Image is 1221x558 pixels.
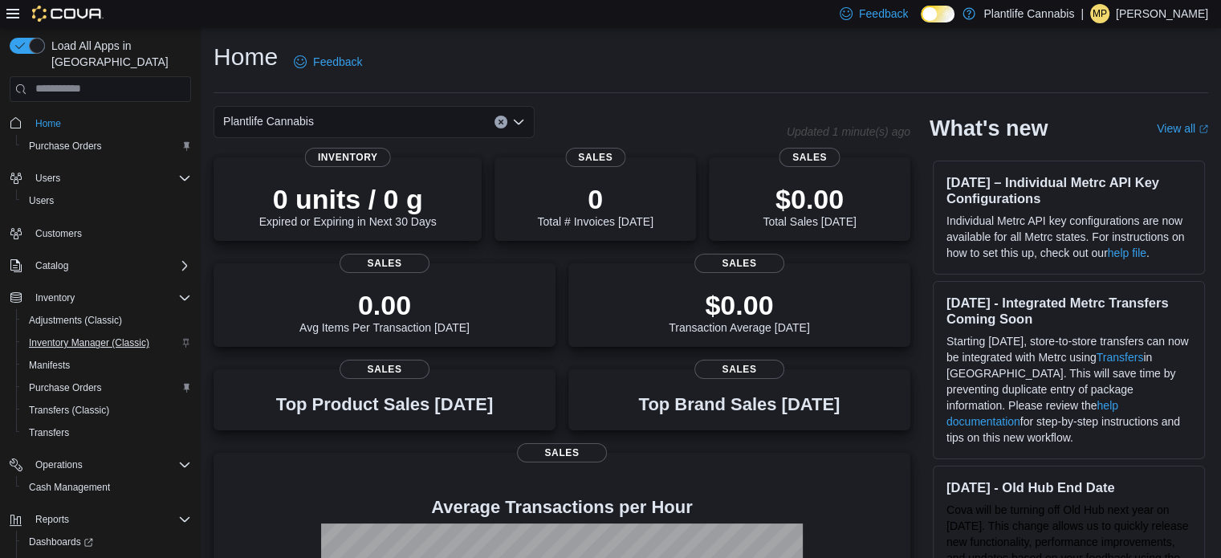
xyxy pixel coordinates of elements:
[512,116,525,128] button: Open list of options
[22,136,191,156] span: Purchase Orders
[22,356,191,375] span: Manifests
[921,6,954,22] input: Dark Mode
[1199,124,1208,134] svg: External link
[22,378,191,397] span: Purchase Orders
[694,360,784,379] span: Sales
[1116,4,1208,23] p: [PERSON_NAME]
[22,311,128,330] a: Adjustments (Classic)
[35,259,68,272] span: Catalog
[639,395,840,414] h3: Top Brand Sales [DATE]
[29,510,75,529] button: Reports
[22,401,116,420] a: Transfers (Classic)
[946,479,1191,495] h3: [DATE] - Old Hub End Date
[16,531,197,553] a: Dashboards
[299,289,470,321] p: 0.00
[3,287,197,309] button: Inventory
[29,169,191,188] span: Users
[946,174,1191,206] h3: [DATE] – Individual Metrc API Key Configurations
[3,454,197,476] button: Operations
[983,4,1074,23] p: Plantlife Cannabis
[3,112,197,135] button: Home
[226,498,897,517] h4: Average Transactions per Hour
[214,41,278,73] h1: Home
[22,311,191,330] span: Adjustments (Classic)
[29,404,109,417] span: Transfers (Classic)
[16,476,197,499] button: Cash Management
[22,191,60,210] a: Users
[29,114,67,133] a: Home
[16,377,197,399] button: Purchase Orders
[779,148,840,167] span: Sales
[921,22,922,23] span: Dark Mode
[223,112,314,131] span: Plantlife Cannabis
[29,288,191,308] span: Inventory
[16,309,197,332] button: Adjustments (Classic)
[669,289,810,334] div: Transaction Average [DATE]
[29,510,191,529] span: Reports
[22,356,76,375] a: Manifests
[1097,351,1144,364] a: Transfers
[29,336,149,349] span: Inventory Manager (Classic)
[946,399,1118,428] a: help documentation
[32,6,104,22] img: Cova
[1090,4,1109,23] div: Melissa Pettitt
[1093,4,1107,23] span: MP
[35,227,82,240] span: Customers
[259,183,437,228] div: Expired or Expiring in Next 30 Days
[29,359,70,372] span: Manifests
[29,536,93,548] span: Dashboards
[29,169,67,188] button: Users
[287,46,368,78] a: Feedback
[29,140,102,153] span: Purchase Orders
[16,332,197,354] button: Inventory Manager (Classic)
[29,314,122,327] span: Adjustments (Classic)
[1081,4,1084,23] p: |
[29,194,54,207] span: Users
[16,189,197,212] button: Users
[22,333,156,352] a: Inventory Manager (Classic)
[29,481,110,494] span: Cash Management
[35,172,60,185] span: Users
[930,116,1048,141] h2: What's new
[22,423,191,442] span: Transfers
[517,443,607,462] span: Sales
[22,401,191,420] span: Transfers (Classic)
[340,360,429,379] span: Sales
[35,513,69,526] span: Reports
[16,422,197,444] button: Transfers
[22,478,191,497] span: Cash Management
[22,378,108,397] a: Purchase Orders
[1157,122,1208,135] a: View allExternal link
[1108,246,1146,259] a: help file
[495,116,507,128] button: Clear input
[35,458,83,471] span: Operations
[22,191,191,210] span: Users
[313,54,362,70] span: Feedback
[29,224,88,243] a: Customers
[276,395,493,414] h3: Top Product Sales [DATE]
[259,183,437,215] p: 0 units / 0 g
[537,183,653,215] p: 0
[537,183,653,228] div: Total # Invoices [DATE]
[45,38,191,70] span: Load All Apps in [GEOGRAPHIC_DATA]
[29,455,89,475] button: Operations
[859,6,908,22] span: Feedback
[946,295,1191,327] h3: [DATE] - Integrated Metrc Transfers Coming Soon
[29,426,69,439] span: Transfers
[694,254,784,273] span: Sales
[3,508,197,531] button: Reports
[565,148,625,167] span: Sales
[29,381,102,394] span: Purchase Orders
[16,399,197,422] button: Transfers (Classic)
[3,222,197,245] button: Customers
[299,289,470,334] div: Avg Items Per Transaction [DATE]
[35,117,61,130] span: Home
[763,183,856,215] p: $0.00
[787,125,910,138] p: Updated 1 minute(s) ago
[29,223,191,243] span: Customers
[305,148,391,167] span: Inventory
[340,254,429,273] span: Sales
[669,289,810,321] p: $0.00
[16,135,197,157] button: Purchase Orders
[3,167,197,189] button: Users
